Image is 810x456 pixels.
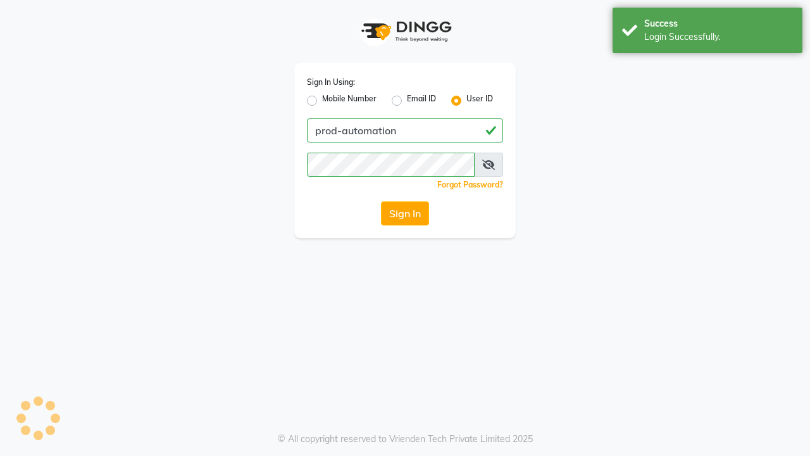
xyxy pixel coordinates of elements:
[644,17,793,30] div: Success
[322,93,377,108] label: Mobile Number
[354,13,456,50] img: logo1.svg
[437,180,503,189] a: Forgot Password?
[381,201,429,225] button: Sign In
[307,153,475,177] input: Username
[307,118,503,142] input: Username
[466,93,493,108] label: User ID
[407,93,436,108] label: Email ID
[307,77,355,88] label: Sign In Using:
[644,30,793,44] div: Login Successfully.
